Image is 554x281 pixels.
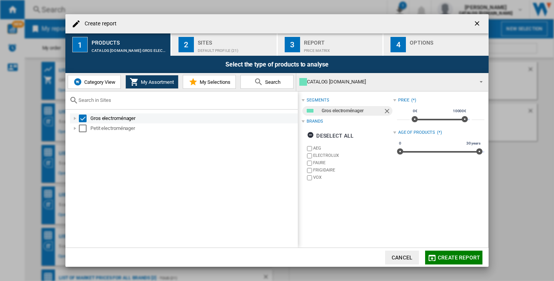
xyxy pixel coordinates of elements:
[65,56,489,73] div: Select the type of products to analyse
[81,20,117,28] h4: Create report
[78,97,294,103] input: Search in Sites
[198,79,230,85] span: My Selections
[172,33,277,56] button: 2 Sites Default profile (21)
[307,175,312,180] input: brand.name
[304,37,380,45] div: Report
[313,145,393,151] label: AEG
[92,45,167,53] div: CATALOG [DOMAIN_NAME]:Gros electroménager
[82,79,115,85] span: Category View
[398,140,402,146] span: 0
[398,97,410,103] div: Price
[322,106,383,116] div: Gros electroménager
[285,37,300,52] div: 3
[384,33,489,56] button: 4 Options
[305,129,356,143] button: Deselect all
[307,168,312,173] input: brand.name
[90,125,297,132] div: Petit electroménager
[452,108,467,114] span: 10000€
[304,45,380,53] div: Price Matrix
[179,37,194,52] div: 2
[473,20,482,29] ng-md-icon: getI18NText('BUTTONS.CLOSE_DIALOG')
[313,175,393,180] label: VOX
[65,33,171,56] button: 1 Products CATALOG [DOMAIN_NAME]:Gros electroménager
[79,125,90,132] md-checkbox: Select
[79,115,90,122] md-checkbox: Select
[307,161,312,166] input: brand.name
[307,129,354,143] div: Deselect all
[92,37,167,45] div: Products
[438,254,480,261] span: Create report
[183,75,236,89] button: My Selections
[410,37,486,45] div: Options
[385,251,419,264] button: Cancel
[307,118,323,125] div: Brands
[299,76,473,87] div: CATALOG [DOMAIN_NAME]
[278,33,384,56] button: 3 Report Price Matrix
[307,146,312,151] input: brand.name
[307,97,329,103] div: segments
[398,130,436,136] div: Age of products
[390,37,406,52] div: 4
[240,75,294,89] button: Search
[425,251,482,264] button: Create report
[313,153,393,158] label: ELECTROLUX
[313,167,393,173] label: FRIGIDAIRE
[412,108,419,114] span: 0€
[68,75,121,89] button: Category View
[125,75,179,89] button: My Assortment
[313,160,393,166] label: FAURE
[139,79,174,85] span: My Assortment
[263,79,280,85] span: Search
[72,37,88,52] div: 1
[470,16,486,32] button: getI18NText('BUTTONS.CLOSE_DIALOG')
[465,140,482,146] span: 30 years
[198,37,274,45] div: Sites
[73,77,82,86] img: wiser-icon-blue.png
[383,107,392,116] ng-md-icon: Remove
[90,115,297,122] div: Gros electroménager
[198,45,274,53] div: Default profile (21)
[307,153,312,158] input: brand.name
